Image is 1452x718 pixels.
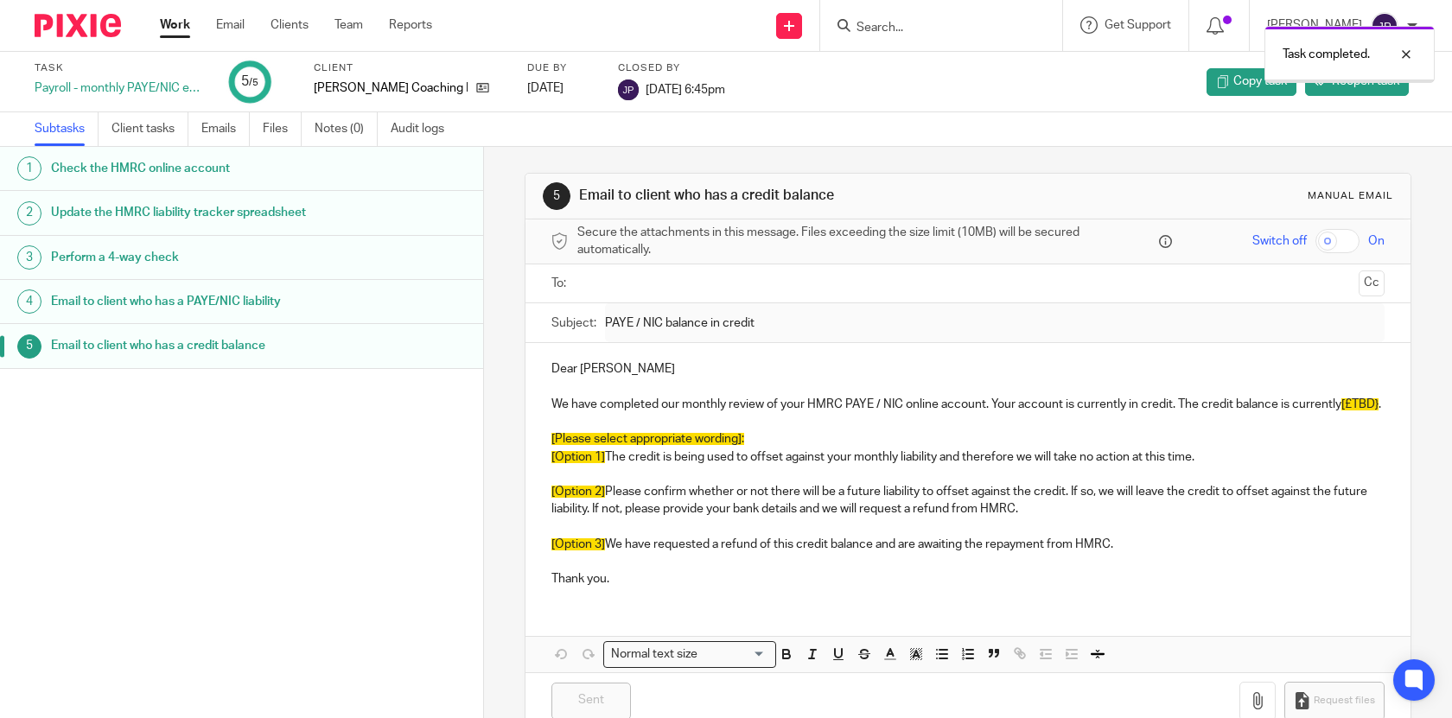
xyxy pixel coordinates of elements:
span: [£TBD} [1341,398,1379,410]
span: Secure the attachments in this message. Files exceeding the size limit (10MB) will be secured aut... [577,224,1156,259]
span: [DATE] 6:45pm [646,83,725,95]
div: Search for option [603,641,776,668]
h1: Email to client who has a credit balance [579,187,1004,205]
span: [Option 2] [551,486,605,498]
small: /5 [249,78,258,87]
span: [Option 3] [551,538,605,550]
div: 5 [17,334,41,359]
a: Clients [271,16,309,34]
div: 5 [543,182,570,210]
h1: Email to client who has a PAYE/NIC liability [51,289,328,315]
a: Notes (0) [315,112,378,146]
a: Audit logs [391,112,457,146]
p: We have requested a refund of this credit balance and are awaiting the repayment from HMRC. [551,536,1385,553]
label: Closed by [618,61,725,75]
div: 5 [241,72,258,92]
div: 3 [17,245,41,270]
a: Work [160,16,190,34]
div: Manual email [1308,189,1393,203]
div: [DATE] [527,79,596,97]
label: Client [314,61,506,75]
h1: Email to client who has a credit balance [51,333,328,359]
span: On [1368,232,1385,250]
span: Normal text size [608,645,702,664]
a: Emails [201,112,250,146]
span: Switch off [1252,232,1307,250]
button: Cc [1359,270,1385,296]
h1: Update the HMRC liability tracker spreadsheet [51,200,328,226]
p: We have completed our monthly review of your HMRC PAYE / NIC online account. Your account is curr... [551,396,1385,413]
span: Request files [1314,694,1375,708]
div: 1 [17,156,41,181]
p: Dear [PERSON_NAME] [551,360,1385,378]
h1: Check the HMRC online account [51,156,328,181]
a: Email [216,16,245,34]
label: To: [551,275,570,292]
input: Search for option [704,645,766,664]
a: Reports [389,16,432,34]
label: Subject: [551,315,596,332]
a: Team [334,16,363,34]
p: Please confirm whether or not there will be a future liability to offset against the credit. If s... [551,483,1385,518]
div: 4 [17,289,41,314]
h1: Perform a 4-way check [51,245,328,270]
label: Due by [527,61,596,75]
img: Pixie [35,14,121,37]
span: [Please select appropriate wording]: [551,433,744,445]
img: svg%3E [1371,12,1398,40]
p: [PERSON_NAME] Coaching Ltd [314,79,468,97]
p: Task completed. [1283,46,1370,63]
span: [Option 1] [551,451,605,463]
div: Payroll - monthly PAYE/NIC email [35,79,207,97]
a: Client tasks [111,112,188,146]
a: Subtasks [35,112,99,146]
p: The credit is being used to offset against your monthly liability and therefore we will take no a... [551,448,1385,466]
a: Files [263,112,302,146]
div: 2 [17,201,41,226]
img: svg%3E [618,79,639,100]
label: Task [35,61,207,75]
p: Thank you. [551,570,1385,588]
